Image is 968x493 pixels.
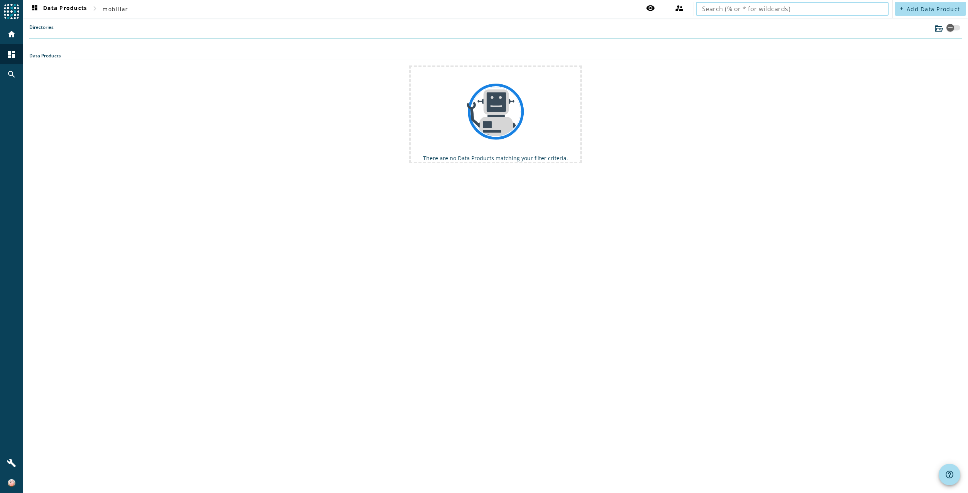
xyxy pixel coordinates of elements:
[8,479,15,487] img: 681eaee5062a0754f9dda8022a5aff45
[29,52,962,59] div: Data Products
[7,30,16,39] mat-icon: home
[899,7,904,11] mat-icon: add
[4,4,19,19] img: spoud-logo.svg
[29,24,54,38] label: Directories
[702,4,882,13] input: Search (% or * for wildcards)
[646,3,655,13] mat-icon: visibility
[7,458,16,468] mat-icon: build
[27,2,90,16] button: Data Products
[675,3,684,13] mat-icon: supervisor_account
[907,5,960,13] span: Add Data Product
[411,67,580,154] img: robot-logo
[895,2,966,16] button: Add Data Product
[103,5,128,13] span: mobiliar
[30,4,39,13] mat-icon: dashboard
[30,4,87,13] span: Data Products
[7,50,16,59] mat-icon: dashboard
[7,70,16,79] mat-icon: search
[411,154,580,162] div: There are no Data Products matching your filter criteria.
[99,2,131,16] button: mobiliar
[90,4,99,13] mat-icon: chevron_right
[945,470,954,479] mat-icon: help_outline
